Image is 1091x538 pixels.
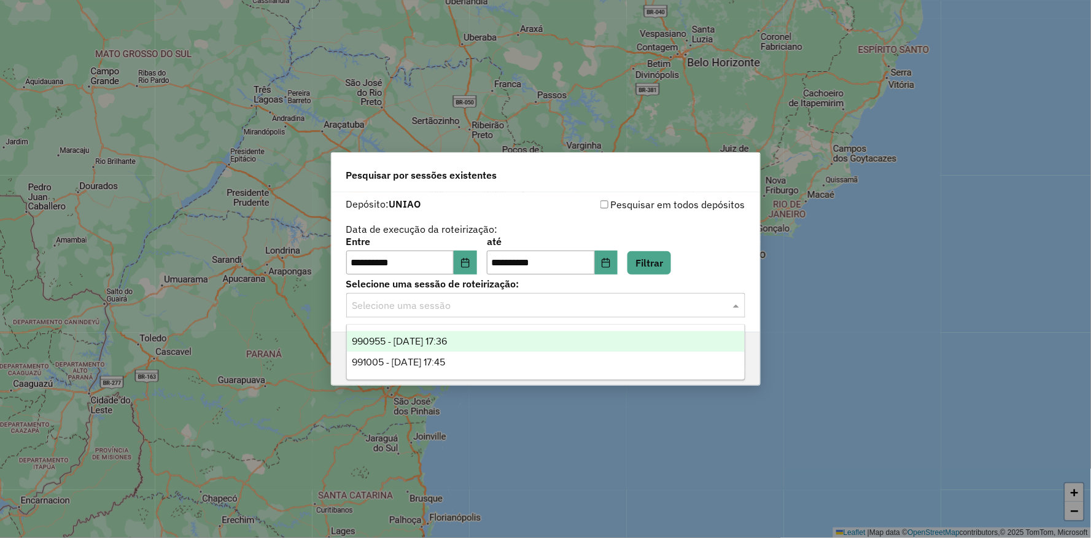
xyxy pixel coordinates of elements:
button: Choose Date [454,251,477,275]
label: até [487,234,618,249]
span: 991005 - [DATE] 17:45 [352,357,445,367]
span: Pesquisar por sessões existentes [346,168,497,182]
div: Pesquisar em todos depósitos [546,197,745,212]
label: Depósito: [346,197,421,211]
button: Filtrar [627,251,671,275]
label: Entre [346,234,477,249]
ng-dropdown-panel: Options list [346,324,745,380]
label: Data de execução da roteirização: [346,222,498,236]
span: 990955 - [DATE] 17:36 [352,336,447,346]
button: Choose Date [595,251,618,275]
strong: UNIAO [389,198,421,210]
label: Selecione uma sessão de roteirização: [346,276,745,291]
